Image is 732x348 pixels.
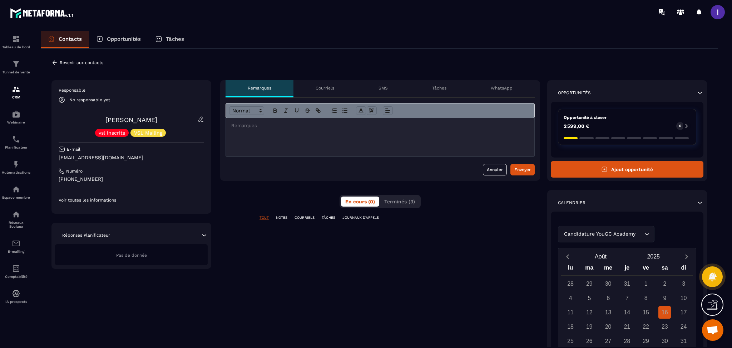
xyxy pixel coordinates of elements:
[514,166,531,173] div: Envoyer
[564,115,691,120] p: Opportunité à closer
[602,277,614,290] div: 30
[10,6,74,19] img: logo
[621,292,633,304] div: 7
[658,335,671,347] div: 30
[2,120,30,124] p: Webinaire
[658,292,671,304] div: 9
[2,45,30,49] p: Tableau de bord
[12,160,20,169] img: automations
[12,289,20,298] img: automations
[342,215,379,220] p: JOURNAUX D'APPELS
[583,277,595,290] div: 29
[2,155,30,180] a: automationsautomationsAutomatisations
[166,36,184,42] p: Tâches
[599,263,618,275] div: me
[116,253,147,258] span: Pas de donnée
[621,335,633,347] div: 28
[107,36,141,42] p: Opportunités
[2,95,30,99] p: CRM
[561,263,693,347] div: Calendar wrapper
[621,306,633,319] div: 14
[66,168,83,174] p: Numéro
[41,31,89,48] a: Contacts
[2,205,30,234] a: social-networksocial-networkRéseaux Sociaux
[59,154,204,161] p: [EMAIL_ADDRESS][DOMAIN_NAME]
[276,215,287,220] p: NOTES
[69,97,110,102] p: No responsable yet
[602,335,614,347] div: 27
[677,306,690,319] div: 17
[627,250,680,263] button: Open years overlay
[561,277,693,347] div: Calendar days
[2,54,30,79] a: formationformationTunnel de vente
[67,146,80,152] p: E-mail
[677,320,690,333] div: 24
[341,197,379,207] button: En cours (0)
[702,319,723,341] a: Ouvrir le chat
[658,320,671,333] div: 23
[2,234,30,259] a: emailemailE-mailing
[2,70,30,74] p: Tunnel de vente
[2,105,30,130] a: automationsautomationsWebinaire
[148,31,191,48] a: Tâches
[12,110,20,119] img: automations
[379,85,388,91] p: SMS
[558,90,591,96] p: Opportunités
[2,195,30,199] p: Espace membre
[640,292,652,304] div: 8
[640,277,652,290] div: 1
[316,85,334,91] p: Courriels
[432,85,446,91] p: Tâches
[602,320,614,333] div: 20
[561,263,580,275] div: lu
[12,135,20,144] img: scheduler
[680,252,693,261] button: Next month
[2,79,30,105] a: formationformationCRM
[583,306,595,319] div: 12
[621,320,633,333] div: 21
[564,277,577,290] div: 28
[658,306,671,319] div: 16
[2,29,30,54] a: formationformationTableau de bord
[134,130,162,135] p: VSL Mailing
[2,259,30,284] a: accountantaccountantComptabilité
[2,300,30,304] p: IA prospects
[640,335,652,347] div: 29
[637,263,656,275] div: ve
[658,277,671,290] div: 2
[564,292,577,304] div: 4
[677,292,690,304] div: 10
[248,85,271,91] p: Remarques
[574,250,627,263] button: Open months overlay
[12,239,20,248] img: email
[2,180,30,205] a: automationsautomationsEspace membre
[558,226,654,242] div: Search for option
[677,335,690,347] div: 31
[564,124,589,129] p: 2 599,00 €
[12,60,20,68] img: formation
[259,215,269,220] p: TOUT
[59,36,82,42] p: Contacts
[602,306,614,319] div: 13
[2,130,30,155] a: schedulerschedulerPlanificateur
[656,263,674,275] div: sa
[12,264,20,273] img: accountant
[583,292,595,304] div: 5
[583,335,595,347] div: 26
[12,185,20,194] img: automations
[60,60,103,65] p: Revenir aux contacts
[62,232,110,238] p: Réponses Planificateur
[618,263,637,275] div: je
[674,263,693,275] div: di
[491,85,513,91] p: WhatsApp
[345,199,375,204] span: En cours (0)
[564,306,577,319] div: 11
[640,320,652,333] div: 22
[12,85,20,93] img: formation
[2,275,30,279] p: Comptabilité
[2,145,30,149] p: Planificateur
[561,252,574,261] button: Previous month
[322,215,335,220] p: TÂCHES
[380,197,419,207] button: Terminés (3)
[483,164,507,175] button: Annuler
